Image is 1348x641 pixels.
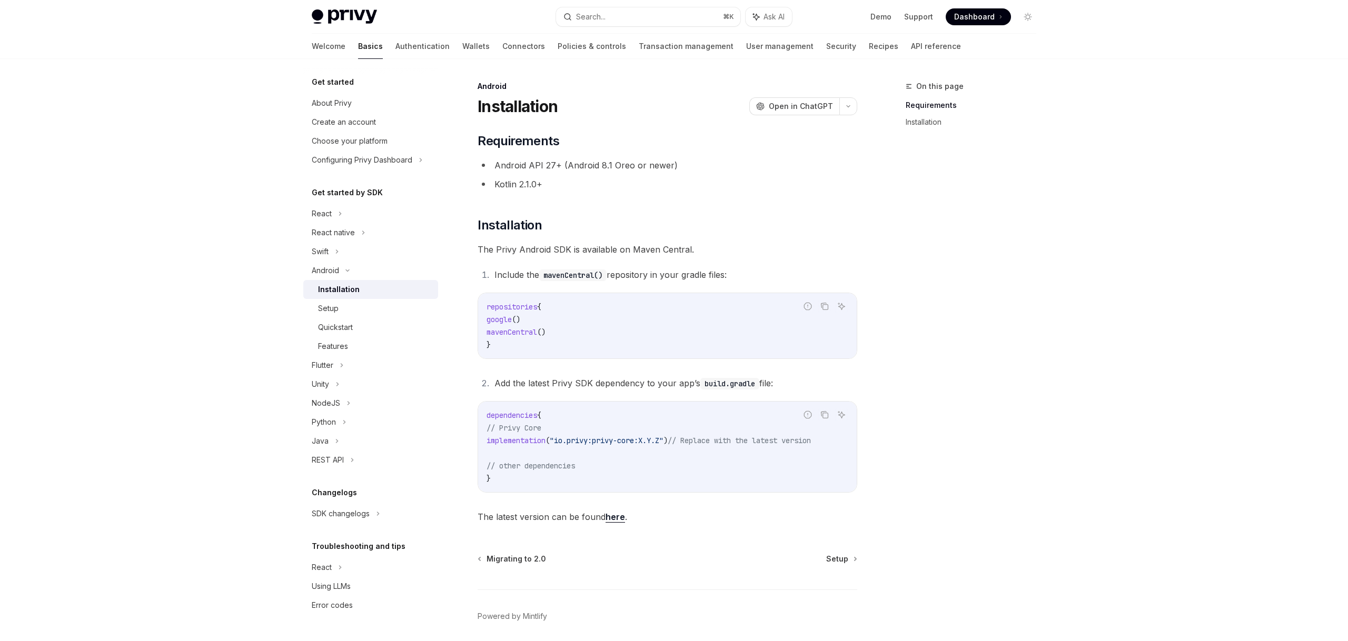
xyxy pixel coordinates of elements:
[537,410,541,420] span: {
[826,554,856,564] a: Setup
[303,280,438,299] a: Installation
[318,340,348,353] div: Features
[906,114,1045,131] a: Installation
[312,599,353,612] div: Error codes
[491,267,857,282] li: Include the repository in your gradle files:
[818,299,831,313] button: Copy the contents from the code block
[303,337,438,356] a: Features
[303,596,438,615] a: Error codes
[537,302,541,312] span: {
[312,397,340,409] div: NodeJS
[478,611,547,622] a: Powered by Mintlify
[303,299,438,318] a: Setup
[303,577,438,596] a: Using LLMs
[487,410,537,420] span: dependencies
[558,34,626,59] a: Policies & controls
[668,436,811,445] span: // Replace with the latest version
[946,8,1011,25] a: Dashboard
[700,378,759,389] code: build.gradle
[801,299,815,313] button: Report incorrect code
[478,242,857,257] span: The Privy Android SDK is available on Maven Central.
[312,154,412,166] div: Configuring Privy Dashboard
[395,34,450,59] a: Authentication
[904,12,933,22] a: Support
[550,436,663,445] span: "io.privy:privy-core:X.Y.Z"
[312,135,388,147] div: Choose your platform
[303,132,438,151] a: Choose your platform
[487,423,541,433] span: // Privy Core
[818,408,831,422] button: Copy the contents from the code block
[487,461,575,470] span: // other dependencies
[303,113,438,132] a: Create an account
[746,7,792,26] button: Ask AI
[769,101,833,112] span: Open in ChatGPT
[491,376,857,390] li: Add the latest Privy SDK dependency to your app’s file:
[539,269,607,281] code: mavenCentral()
[312,378,329,390] div: Unity
[312,435,329,447] div: Java
[303,318,438,337] a: Quickstart
[870,12,891,22] a: Demo
[487,327,537,337] span: mavenCentral
[479,554,546,564] a: Migrating to 2.0
[318,283,360,296] div: Installation
[723,13,734,21] span: ⌘ K
[312,97,352,109] div: About Privy
[537,327,546,337] span: ()
[487,474,491,483] span: }
[478,81,857,92] div: Android
[764,12,785,22] span: Ask AI
[318,321,353,334] div: Quickstart
[576,11,606,23] div: Search...
[487,302,537,312] span: repositories
[312,540,405,553] h5: Troubleshooting and tips
[826,34,856,59] a: Security
[478,133,559,149] span: Requirements
[916,80,964,93] span: On this page
[835,408,848,422] button: Ask AI
[303,94,438,113] a: About Privy
[312,416,336,428] div: Python
[312,507,370,520] div: SDK changelogs
[487,315,512,324] span: google
[478,97,558,116] h1: Installation
[312,264,339,277] div: Android
[318,302,339,315] div: Setup
[312,9,377,24] img: light logo
[312,486,357,499] h5: Changelogs
[546,436,550,445] span: (
[606,512,625,523] a: here
[312,454,344,466] div: REST API
[835,299,848,313] button: Ask AI
[478,158,857,173] li: Android API 27+ (Android 8.1 Oreo or newer)
[478,177,857,192] li: Kotlin 2.1.0+
[512,315,520,324] span: ()
[312,34,345,59] a: Welcome
[312,186,383,199] h5: Get started by SDK
[462,34,490,59] a: Wallets
[906,97,1045,114] a: Requirements
[801,408,815,422] button: Report incorrect code
[478,509,857,524] span: The latest version can be found .
[663,436,668,445] span: )
[1019,8,1036,25] button: Toggle dark mode
[911,34,961,59] a: API reference
[826,554,848,564] span: Setup
[358,34,383,59] a: Basics
[502,34,545,59] a: Connectors
[487,340,491,349] span: }
[869,34,898,59] a: Recipes
[639,34,734,59] a: Transaction management
[487,554,546,564] span: Migrating to 2.0
[478,217,542,234] span: Installation
[312,245,329,258] div: Swift
[312,561,332,574] div: React
[556,7,740,26] button: Search...⌘K
[312,76,354,88] h5: Get started
[749,97,839,115] button: Open in ChatGPT
[312,207,332,220] div: React
[312,116,376,128] div: Create an account
[746,34,814,59] a: User management
[312,580,351,593] div: Using LLMs
[312,359,333,372] div: Flutter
